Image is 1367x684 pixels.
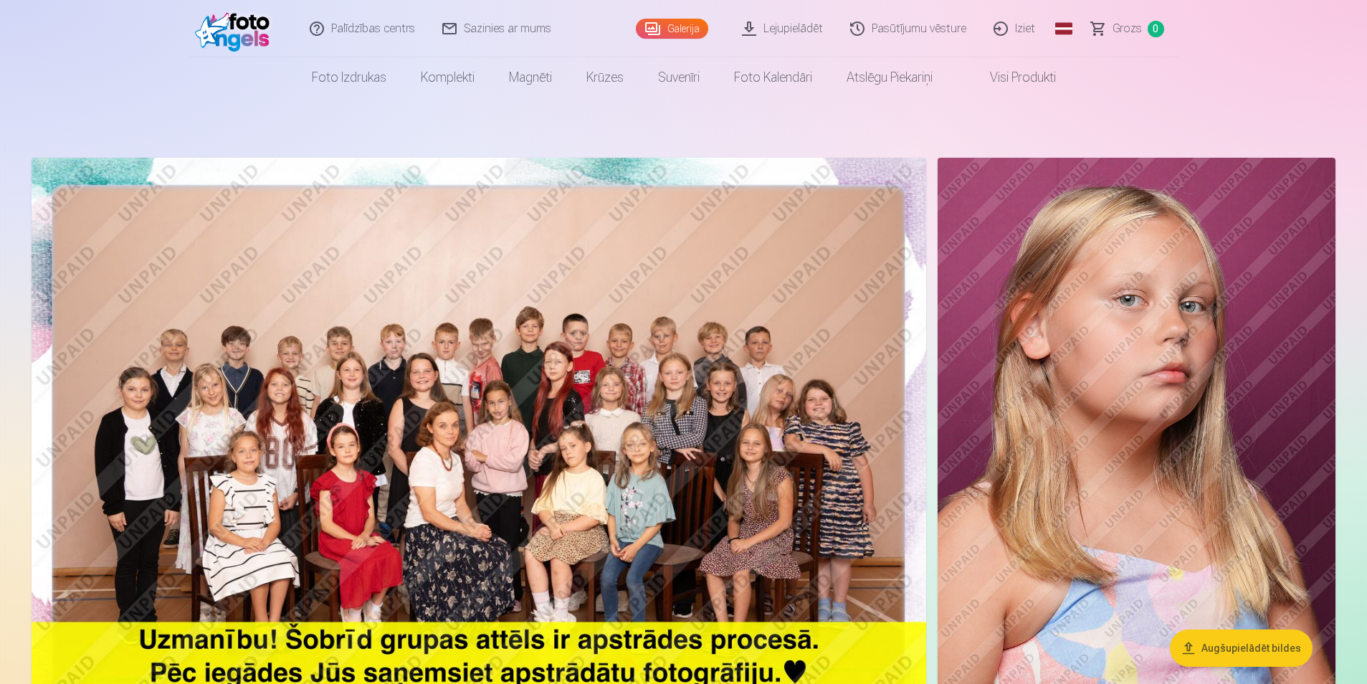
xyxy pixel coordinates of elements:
a: Foto izdrukas [295,57,404,98]
a: Visi produkti [950,57,1073,98]
a: Galerija [636,19,708,39]
a: Krūzes [569,57,641,98]
a: Magnēti [492,57,569,98]
a: Atslēgu piekariņi [829,57,950,98]
a: Komplekti [404,57,492,98]
span: Grozs [1113,20,1142,37]
button: Augšupielādēt bildes [1170,630,1313,667]
a: Suvenīri [641,57,717,98]
img: /fa1 [195,6,277,52]
a: Foto kalendāri [717,57,829,98]
span: 0 [1148,21,1164,37]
